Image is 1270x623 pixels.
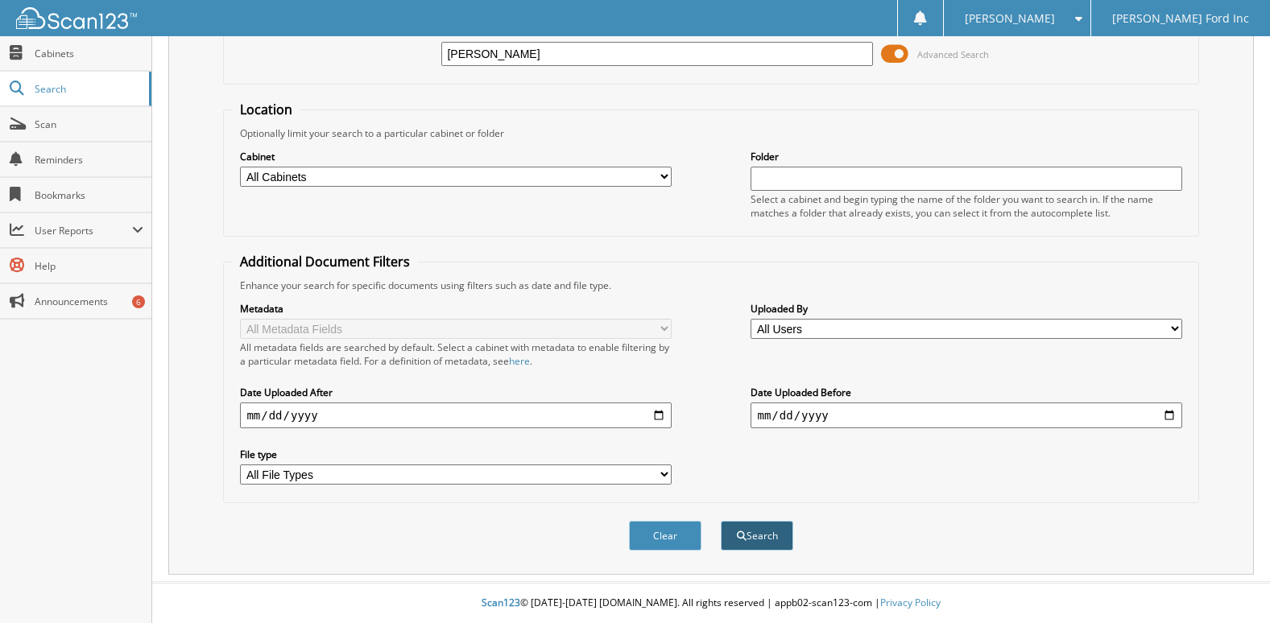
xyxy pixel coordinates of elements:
[132,295,145,308] div: 6
[751,192,1181,220] div: Select a cabinet and begin typing the name of the folder you want to search in. If the name match...
[35,259,143,273] span: Help
[482,596,520,609] span: Scan123
[965,14,1055,23] span: [PERSON_NAME]
[509,354,530,368] a: here
[35,47,143,60] span: Cabinets
[240,302,671,316] label: Metadata
[35,224,132,237] span: User Reports
[35,295,143,308] span: Announcements
[751,402,1181,428] input: end
[240,386,671,399] label: Date Uploaded After
[629,521,701,551] button: Clear
[751,386,1181,399] label: Date Uploaded Before
[240,150,671,163] label: Cabinet
[721,521,793,551] button: Search
[35,153,143,167] span: Reminders
[152,584,1270,623] div: © [DATE]-[DATE] [DOMAIN_NAME]. All rights reserved | appb02-scan123-com |
[35,188,143,202] span: Bookmarks
[232,253,418,270] legend: Additional Document Filters
[1112,14,1249,23] span: [PERSON_NAME] Ford Inc
[917,48,989,60] span: Advanced Search
[232,278,1189,292] div: Enhance your search for specific documents using filters such as date and file type.
[751,302,1181,316] label: Uploaded By
[880,596,941,609] a: Privacy Policy
[240,402,671,428] input: start
[16,7,137,29] img: scan123-logo-white.svg
[35,118,143,131] span: Scan
[35,82,141,96] span: Search
[232,101,300,118] legend: Location
[232,126,1189,140] div: Optionally limit your search to a particular cabinet or folder
[751,150,1181,163] label: Folder
[240,448,671,461] label: File type
[240,340,671,368] div: All metadata fields are searched by default. Select a cabinet with metadata to enable filtering b...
